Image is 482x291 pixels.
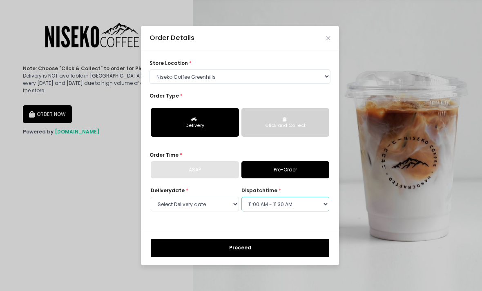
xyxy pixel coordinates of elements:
[150,92,179,99] span: Order Type
[151,187,185,194] span: Delivery date
[151,108,239,137] button: Delivery
[241,187,277,194] span: dispatch time
[156,122,234,129] div: Delivery
[150,33,194,43] div: Order Details
[150,60,188,67] span: store location
[241,161,330,178] a: Pre-Order
[151,239,329,257] button: Proceed
[150,151,179,158] span: Order Time
[241,108,330,137] button: Click and Collect
[326,36,330,40] button: Close
[247,122,324,129] div: Click and Collect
